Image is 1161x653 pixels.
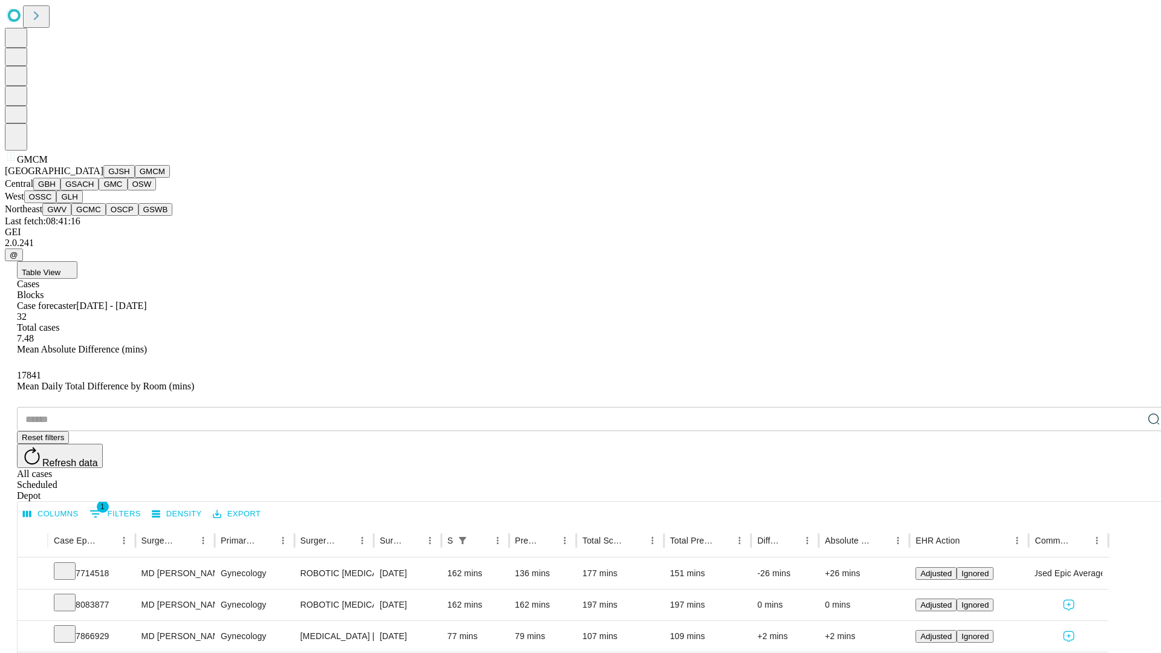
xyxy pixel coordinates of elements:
span: GMCM [17,154,48,164]
button: Menu [1009,532,1026,549]
div: Absolute Difference [825,536,871,545]
span: Ignored [961,569,989,578]
button: Adjusted [915,630,957,643]
button: Sort [99,532,115,549]
button: Show filters [86,504,144,524]
div: 162 mins [515,590,571,620]
button: Density [149,505,205,524]
div: +2 mins [825,621,903,652]
button: Menu [275,532,291,549]
span: @ [10,250,18,259]
button: GLH [56,190,82,203]
div: -26 mins [757,558,813,589]
button: Ignored [957,567,994,580]
div: Surgeon Name [141,536,177,545]
span: Central [5,178,33,189]
button: GJSH [103,165,135,178]
span: Northeast [5,204,42,214]
button: Refresh data [17,444,103,468]
button: Ignored [957,599,994,611]
span: 32 [17,311,27,322]
div: EHR Action [915,536,960,545]
button: Table View [17,261,77,279]
button: Menu [115,532,132,549]
button: Show filters [454,532,471,549]
div: Surgery Date [380,536,403,545]
div: Scheduled In Room Duration [447,536,453,545]
button: GSWB [138,203,173,216]
button: Sort [178,532,195,549]
button: Sort [873,532,889,549]
button: Adjusted [915,599,957,611]
div: 151 mins [670,558,746,589]
div: [DATE] [380,621,435,652]
span: 17841 [17,370,41,380]
span: Ignored [961,600,989,609]
div: 77 mins [447,621,503,652]
div: Used Epic Average [1035,558,1102,589]
button: Sort [539,532,556,549]
span: [DATE] - [DATE] [76,301,146,311]
span: 7.48 [17,333,34,343]
div: MD [PERSON_NAME] [141,621,209,652]
div: 7714518 [54,558,129,589]
div: 177 mins [582,558,658,589]
button: Sort [472,532,489,549]
span: Adjusted [920,600,952,609]
div: 162 mins [447,590,503,620]
div: 0 mins [757,590,813,620]
div: 0 mins [825,590,903,620]
div: +26 mins [825,558,903,589]
div: ROBOTIC [MEDICAL_DATA] [MEDICAL_DATA] WITH REMOVAL TUBES AND/OR OVARIES FOR UTERUS GREATER THAN 2... [301,558,368,589]
button: GCMC [71,203,106,216]
span: Reset filters [22,433,64,442]
div: GEI [5,227,1156,238]
button: OSCP [106,203,138,216]
div: Surgery Name [301,536,336,545]
button: Menu [731,532,748,549]
button: Sort [714,532,731,549]
div: 162 mins [447,558,503,589]
div: MD [PERSON_NAME] [141,558,209,589]
span: [GEOGRAPHIC_DATA] [5,166,103,176]
div: Total Predicted Duration [670,536,714,545]
span: Case forecaster [17,301,76,311]
div: [DATE] [380,558,435,589]
span: Used Epic Average [1032,558,1105,589]
div: Comments [1035,536,1070,545]
button: Menu [489,532,506,549]
span: Adjusted [920,569,952,578]
button: Expand [24,564,42,585]
div: Case Epic Id [54,536,97,545]
div: 109 mins [670,621,746,652]
button: Export [210,505,264,524]
div: Total Scheduled Duration [582,536,626,545]
div: Gynecology [221,558,288,589]
span: Ignored [961,632,989,641]
div: 2.0.241 [5,238,1156,249]
div: 197 mins [670,590,746,620]
button: Menu [556,532,573,549]
div: Gynecology [221,621,288,652]
span: Mean Absolute Difference (mins) [17,344,147,354]
div: [DATE] [380,590,435,620]
div: 107 mins [582,621,658,652]
div: ROBOTIC [MEDICAL_DATA] [MEDICAL_DATA] REMOVAL TUBES AND OVARIES FOR UTERUS 250GM OR LESS [301,590,368,620]
button: Menu [354,532,371,549]
div: +2 mins [757,621,813,652]
button: GMCM [135,165,170,178]
button: Sort [337,532,354,549]
button: Sort [258,532,275,549]
span: Refresh data [42,458,98,468]
button: @ [5,249,23,261]
span: Adjusted [920,632,952,641]
button: Menu [644,532,661,549]
span: Mean Daily Total Difference by Room (mins) [17,381,194,391]
div: Predicted In Room Duration [515,536,539,545]
button: GBH [33,178,60,190]
div: MD [PERSON_NAME] [141,590,209,620]
div: Primary Service [221,536,256,545]
button: GMC [99,178,127,190]
button: Reset filters [17,431,69,444]
button: Ignored [957,630,994,643]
